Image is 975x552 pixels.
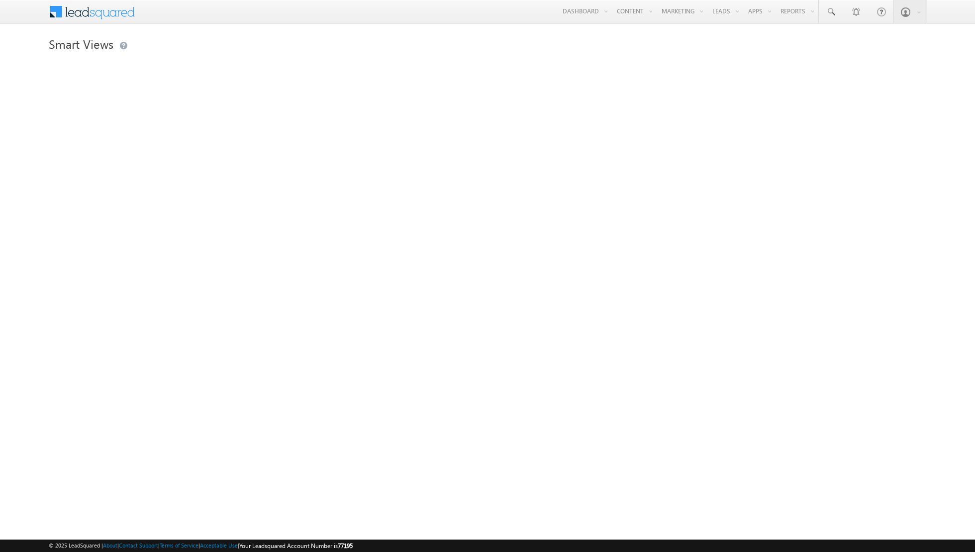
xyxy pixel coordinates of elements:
[239,542,353,550] span: Your Leadsquared Account Number is
[200,542,238,549] a: Acceptable Use
[160,542,198,549] a: Terms of Service
[119,542,158,549] a: Contact Support
[49,541,353,551] span: © 2025 LeadSquared | | | | |
[338,542,353,550] span: 77195
[103,542,117,549] a: About
[49,36,113,52] span: Smart Views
